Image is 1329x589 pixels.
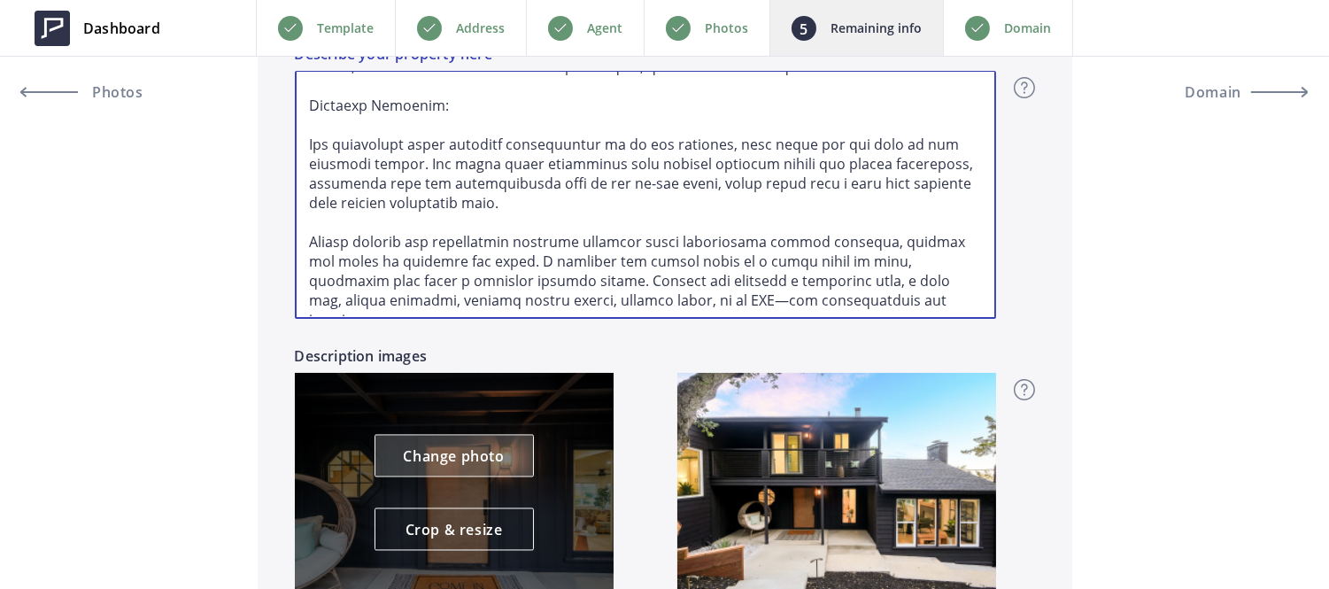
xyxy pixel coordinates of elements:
span: Domain [1185,85,1241,99]
img: question [1014,77,1035,98]
a: Change photo [375,435,534,477]
p: Remaining info [831,18,922,39]
span: Photos [88,85,143,99]
a: Crop & resize [375,508,534,551]
p: Photos [705,18,748,39]
a: Photos [21,71,181,113]
p: Address [456,18,505,39]
p: Domain [1004,18,1051,39]
p: Agent [587,18,622,39]
label: Describe your property here [295,43,996,71]
span: Dashboard [83,18,160,39]
p: Template [317,18,374,39]
label: Description images [295,345,614,373]
a: Dashboard [21,2,174,55]
button: Domain [1148,71,1308,113]
iframe: Drift Widget Chat Controller [1240,500,1308,568]
img: question [1014,379,1035,400]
